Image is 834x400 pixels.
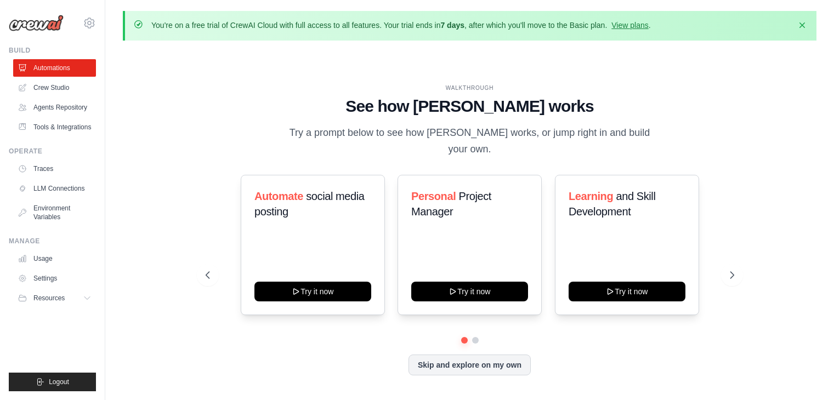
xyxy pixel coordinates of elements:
div: Manage [9,237,96,245]
span: Personal [411,190,456,202]
div: Build [9,46,96,55]
span: Logout [49,378,69,386]
button: Try it now [254,282,371,301]
a: Agents Repository [13,99,96,116]
button: Try it now [569,282,685,301]
span: and Skill Development [569,190,655,218]
a: Tools & Integrations [13,118,96,136]
span: Resources [33,294,65,302]
a: Traces [13,160,96,178]
a: Automations [13,59,96,77]
button: Logout [9,373,96,391]
p: You're on a free trial of CrewAI Cloud with full access to all features. Your trial ends in , aft... [151,20,651,31]
span: Project Manager [411,190,491,218]
a: View plans [611,21,648,30]
a: Environment Variables [13,199,96,226]
p: Try a prompt below to see how [PERSON_NAME] works, or jump right in and build your own. [286,125,654,157]
span: Learning [569,190,613,202]
a: Crew Studio [13,79,96,96]
iframe: Chat Widget [779,347,834,400]
div: WALKTHROUGH [206,84,734,92]
a: Settings [13,270,96,287]
button: Skip and explore on my own [409,355,531,375]
button: Resources [13,289,96,307]
a: LLM Connections [13,180,96,197]
div: Operate [9,147,96,156]
button: Try it now [411,282,528,301]
span: Automate [254,190,303,202]
strong: 7 days [440,21,464,30]
span: social media posting [254,190,365,218]
a: Usage [13,250,96,267]
img: Logo [9,15,64,31]
h1: See how [PERSON_NAME] works [206,96,734,116]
